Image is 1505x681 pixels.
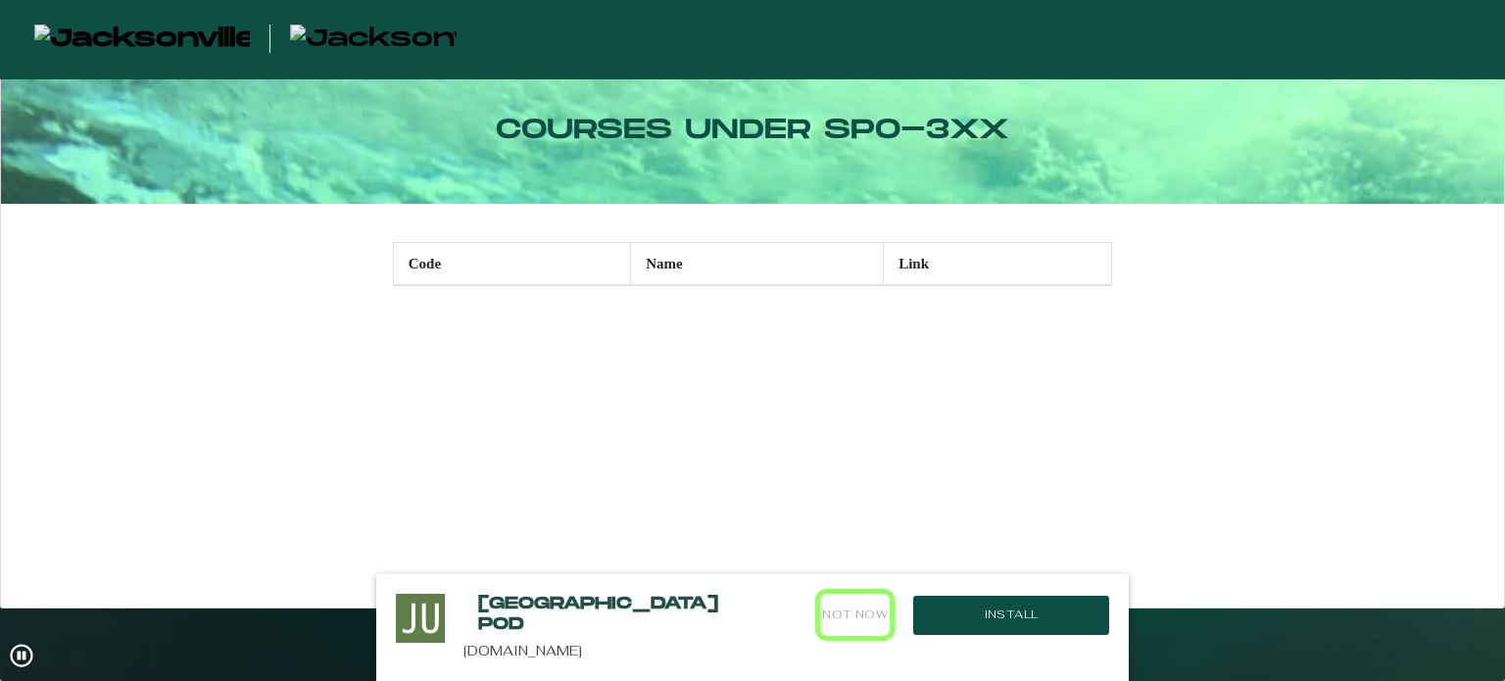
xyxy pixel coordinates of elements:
h2: [GEOGRAPHIC_DATA] POD [478,594,683,634]
img: Jacksonville University logo [34,24,250,55]
a: [DOMAIN_NAME] [463,642,582,659]
img: Jacksonville University logo [290,24,457,55]
button: Install [913,596,1109,635]
button: Not Now [820,594,890,636]
th: Link [884,242,1112,285]
th: Code [393,242,630,285]
img: Install this Application? [396,594,445,643]
th: Name [631,242,884,285]
h2: Courses under spo-3xx [19,114,1487,147]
